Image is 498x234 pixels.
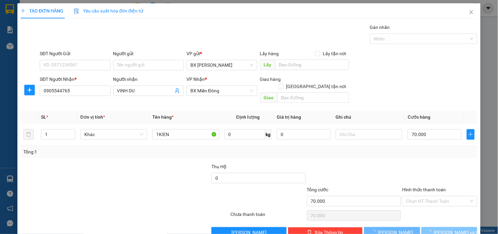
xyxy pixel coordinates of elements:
span: BX Miền Đông [190,86,253,96]
img: icon [74,9,79,14]
button: Close [462,3,481,22]
span: Lấy tận nơi [320,50,349,57]
span: Đơn vị tính [80,114,105,120]
input: Dọc đường [275,59,349,70]
th: Ghi chú [333,111,405,124]
input: Dọc đường [277,92,349,103]
span: Yêu cầu xuất hóa đơn điện tử [74,8,143,13]
input: 0 [277,129,331,140]
div: SĐT Người Nhận [40,76,110,83]
input: VD: Bàn, Ghế [152,129,219,140]
span: plus [21,9,25,13]
div: Chưa thanh toán [230,211,306,222]
span: Định lượng [236,114,260,120]
span: Giao [260,92,277,103]
span: Thu Hộ [211,164,227,169]
span: Tổng cước [307,187,329,192]
label: Hình thức thanh toán [402,187,446,192]
span: VP Nhận [186,77,205,82]
button: plus [24,85,35,95]
label: Gán nhãn [370,25,390,30]
div: SĐT Người Gửi [40,50,110,57]
div: Người nhận [113,76,184,83]
span: Giá trị hàng [277,114,301,120]
button: delete [23,129,34,140]
span: Giao hàng [260,77,281,82]
span: BX Phạm Văn Đồng [190,60,253,70]
span: SL [41,114,46,120]
span: close [469,10,474,15]
span: Tên hàng [152,114,174,120]
span: Lấy hàng [260,51,279,56]
div: VP gửi [186,50,257,57]
span: Lấy [260,59,275,70]
span: TẠO ĐƠN HÀNG [21,8,63,13]
div: Tổng: 1 [23,148,193,155]
button: plus [467,129,475,140]
span: Cước hàng [408,114,430,120]
span: [GEOGRAPHIC_DATA] tận nơi [284,83,349,90]
input: Ghi Chú [336,129,402,140]
div: Người gửi [113,50,184,57]
span: user-add [175,88,180,93]
span: plus [467,132,474,137]
span: plus [25,87,34,93]
span: kg [265,129,271,140]
span: Khác [84,129,143,139]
